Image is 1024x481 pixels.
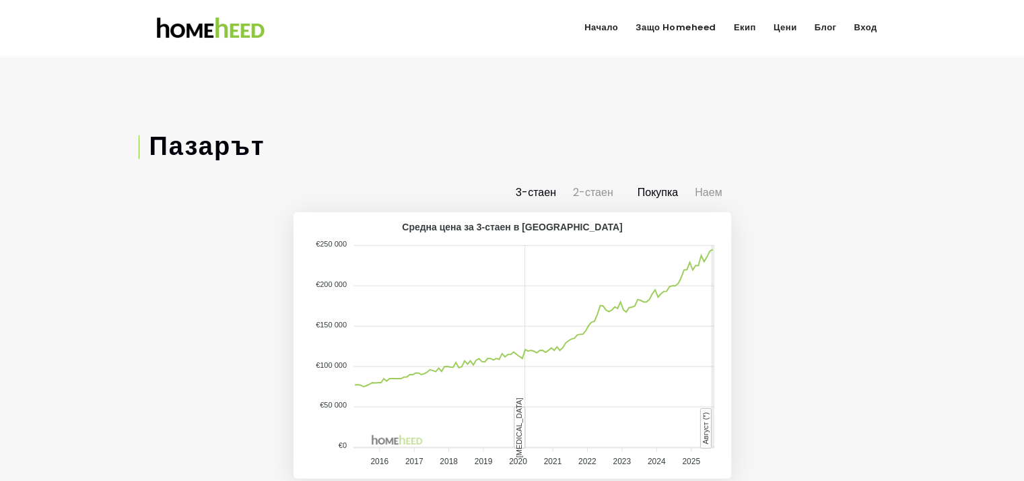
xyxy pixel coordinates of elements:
img: Homeheed logo [139,10,281,46]
tspan: €200 000 [316,280,347,288]
tspan: 2016 [370,457,388,466]
tspan: 2019 [474,457,492,466]
a: Начало [579,17,623,39]
a: Вход [848,17,882,39]
tspan: €50 000 [320,402,347,410]
tspan: 2023 [613,457,631,466]
label: 3-стаен [507,180,565,205]
tspan: 2025 [682,457,700,466]
tspan: 2017 [405,457,423,466]
text: Август (*) [702,412,710,445]
text: Средна цена за 3-стаен в [GEOGRAPHIC_DATA] [402,222,623,232]
tspan: 2024 [647,457,665,466]
tspan: €0 [338,441,346,449]
tspan: 2018 [440,457,458,466]
tspan: €150 000 [316,321,347,329]
h4: Пазарът [139,133,886,159]
a: Екип [728,17,761,39]
a: Защо Homeheed [630,17,722,39]
label: 2-стаен [564,180,622,205]
tspan: €100 000 [316,361,347,369]
tspan: 2020 [509,457,527,466]
label: Покупка [629,180,687,205]
tspan: 2021 [543,457,561,466]
tspan: 2022 [578,457,596,466]
a: Блог [809,17,842,39]
a: Цени [768,17,803,39]
label: Наем [686,180,730,205]
text: [MEDICAL_DATA] [515,398,523,458]
tspan: €250 000 [316,240,347,248]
